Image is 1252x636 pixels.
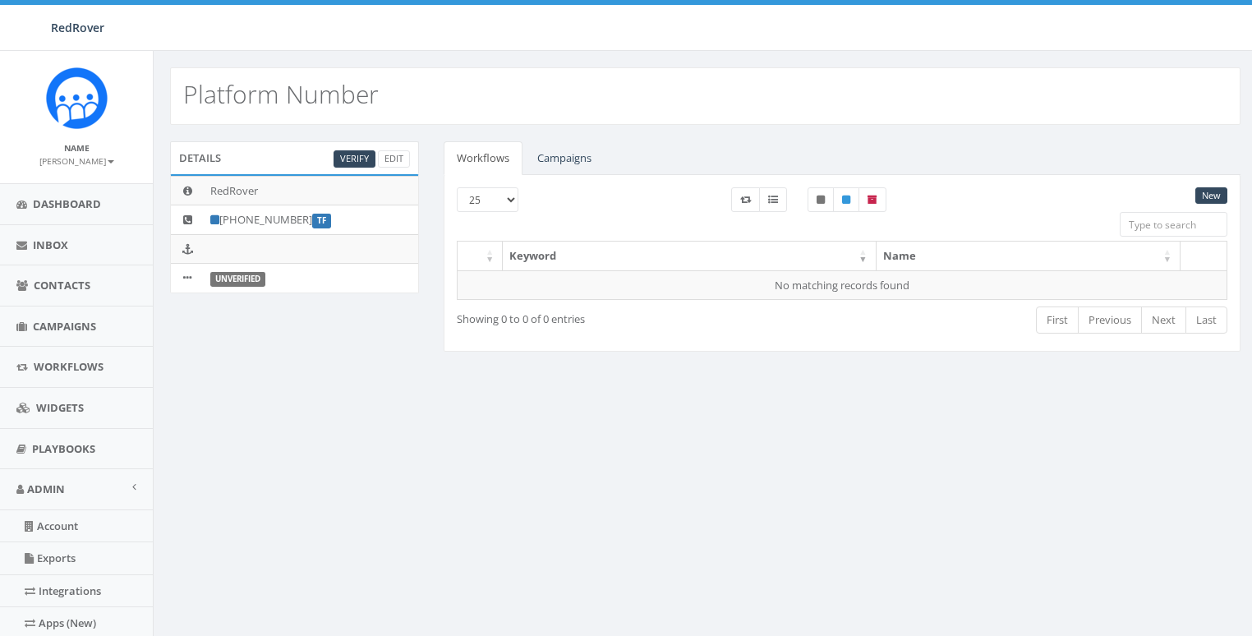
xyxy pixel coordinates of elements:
[32,441,95,456] span: Playbooks
[312,214,331,228] label: TF
[36,400,84,415] span: Widgets
[210,272,265,287] label: Unverified
[183,81,379,108] h2: Platform Number
[204,176,418,205] td: RedRover
[34,359,104,374] span: Workflows
[858,187,886,212] label: Archived
[731,187,760,212] label: Workflow
[458,270,1227,300] td: No matching records found
[759,187,787,212] label: Menu
[27,482,65,496] span: Admin
[204,205,418,235] td: [PHONE_NUMBER]
[1141,306,1186,334] a: Next
[46,67,108,129] img: Rally_Corp_Icon.png
[39,155,114,167] small: [PERSON_NAME]
[33,319,96,334] span: Campaigns
[33,196,101,211] span: Dashboard
[39,153,114,168] a: [PERSON_NAME]
[1120,212,1227,237] input: Type to search
[378,150,410,168] a: Edit
[64,142,90,154] small: Name
[170,141,419,174] div: Details
[877,242,1181,270] th: Name: activate to sort column ascending
[51,20,104,35] span: RedRover
[833,187,859,212] label: Published
[1195,187,1227,205] a: New
[444,141,522,175] a: Workflows
[458,242,503,270] th: : activate to sort column ascending
[503,242,876,270] th: Keyword: activate to sort column ascending
[33,237,68,252] span: Inbox
[1036,306,1079,334] a: First
[1078,306,1142,334] a: Previous
[34,278,90,293] span: Contacts
[524,141,605,175] a: Campaigns
[808,187,834,212] label: Unpublished
[334,150,375,168] a: Verify
[1185,306,1227,334] a: Last
[457,305,763,327] div: Showing 0 to 0 of 0 entries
